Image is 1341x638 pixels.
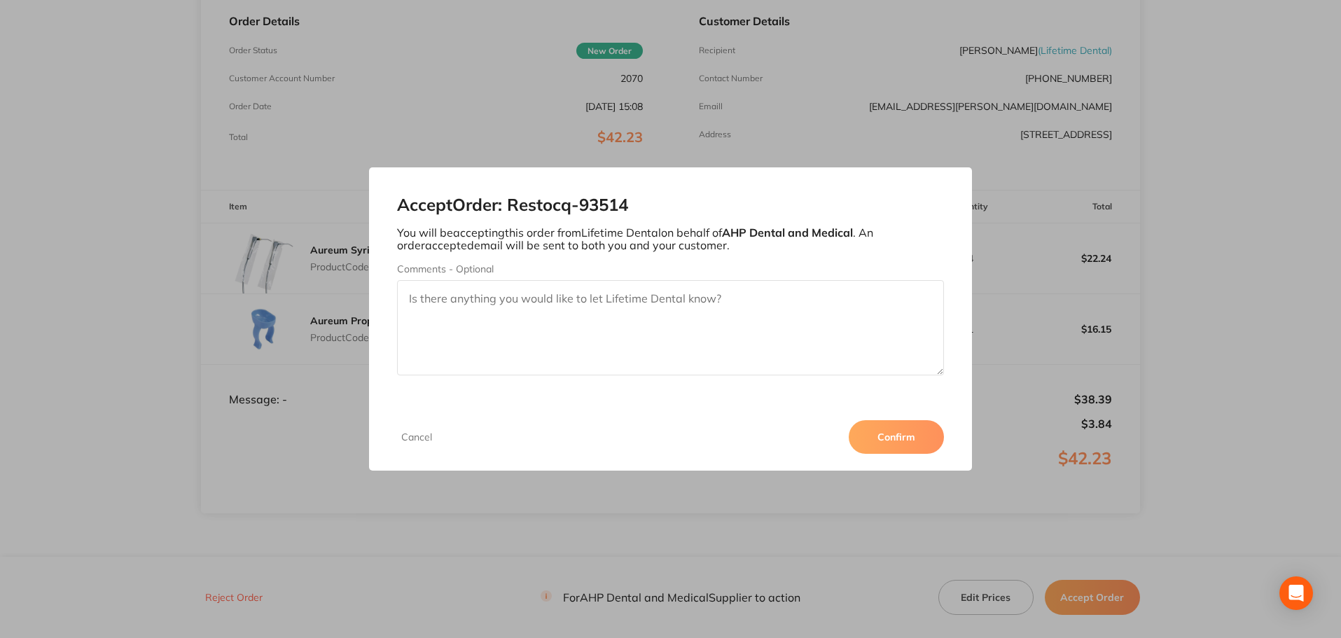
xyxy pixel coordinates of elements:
label: Comments - Optional [397,263,945,275]
h2: Accept Order: Restocq- 93514 [397,195,945,215]
button: Cancel [397,431,436,443]
button: Confirm [849,420,944,454]
b: AHP Dental and Medical [722,226,853,240]
p: You will be accepting this order from Lifetime Dental on behalf of . An order accepted email will... [397,226,945,252]
div: Open Intercom Messenger [1279,576,1313,610]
